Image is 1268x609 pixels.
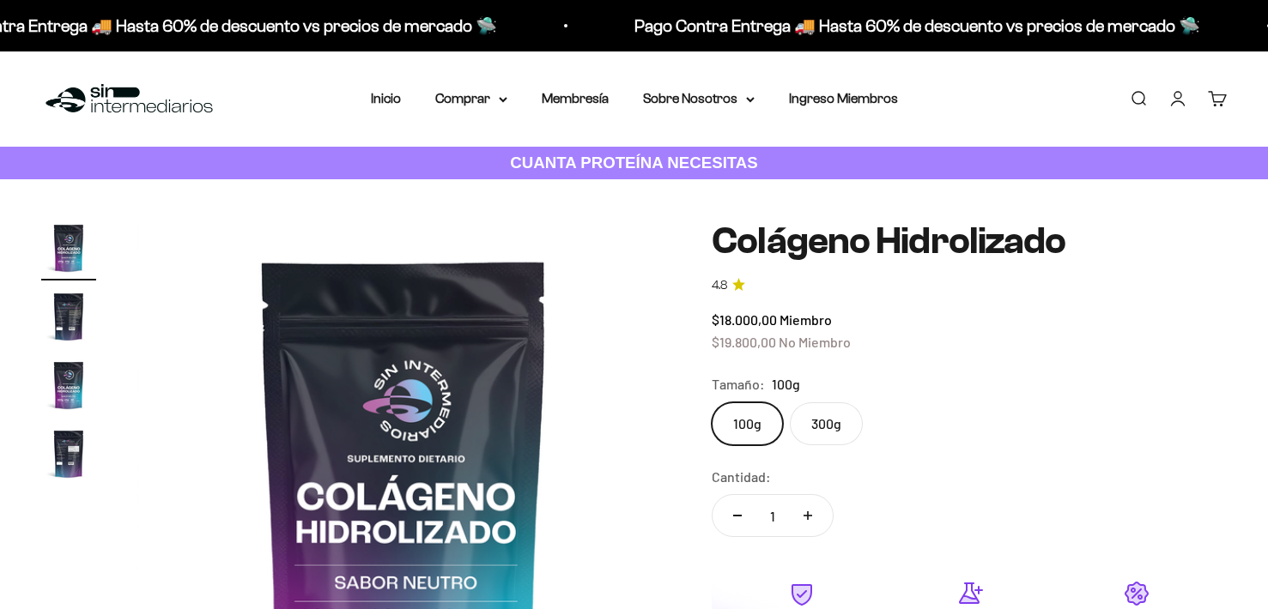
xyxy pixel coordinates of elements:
label: Cantidad: [712,466,771,488]
button: Ir al artículo 4 [41,426,96,486]
a: 4.84.8 de 5.0 estrellas [712,276,1227,295]
h1: Colágeno Hidrolizado [712,220,1227,262]
a: Inicio [371,91,401,106]
img: Colágeno Hidrolizado [41,289,96,344]
span: No Miembro [779,334,851,350]
span: Miembro [780,311,832,328]
img: Colágeno Hidrolizado [41,220,96,275]
span: $18.000,00 [712,311,777,328]
summary: Sobre Nosotros [643,87,755,110]
button: Reducir cantidad [713,495,762,536]
img: Colágeno Hidrolizado [41,426,96,481]
p: Pago Contra Entrega 🚚 Hasta 60% de descuento vs precios de mercado 🛸 [634,12,1200,39]
button: Ir al artículo 2 [41,289,96,349]
a: Membresía [542,91,609,106]
span: $19.800,00 [712,334,776,350]
span: 100g [772,373,800,395]
span: 4.8 [712,276,727,295]
button: Ir al artículo 3 [41,358,96,418]
summary: Comprar [435,87,507,110]
strong: CUANTA PROTEÍNA NECESITAS [510,154,758,172]
button: Aumentar cantidad [783,495,833,536]
button: Ir al artículo 1 [41,220,96,280]
legend: Tamaño: [712,373,765,395]
a: Ingreso Miembros [789,91,898,106]
img: Colágeno Hidrolizado [41,358,96,413]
